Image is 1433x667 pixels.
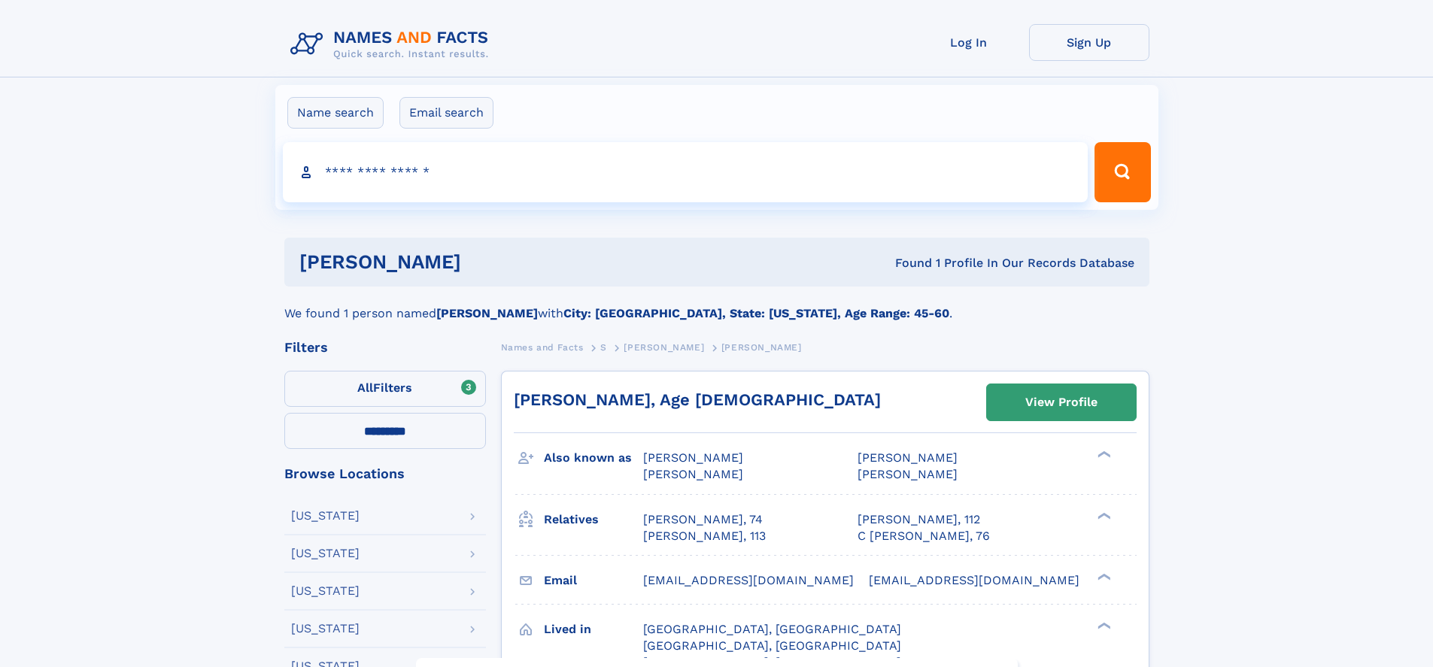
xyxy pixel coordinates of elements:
[501,338,584,356] a: Names and Facts
[643,450,743,465] span: [PERSON_NAME]
[858,511,980,528] a: [PERSON_NAME], 112
[544,568,643,593] h3: Email
[291,585,360,597] div: [US_STATE]
[643,638,901,653] span: [GEOGRAPHIC_DATA], [GEOGRAPHIC_DATA]
[357,380,373,395] span: All
[291,547,360,559] div: [US_STATE]
[1094,511,1112,520] div: ❯
[643,467,743,481] span: [PERSON_NAME]
[858,450,958,465] span: [PERSON_NAME]
[1094,571,1112,581] div: ❯
[987,384,1136,420] a: View Profile
[299,253,679,271] h1: [PERSON_NAME]
[678,255,1134,271] div: Found 1 Profile In Our Records Database
[600,342,607,353] span: S
[1029,24,1149,61] a: Sign Up
[1025,385,1098,420] div: View Profile
[721,342,802,353] span: [PERSON_NAME]
[624,338,704,356] a: [PERSON_NAME]
[284,24,501,65] img: Logo Names and Facts
[287,97,384,129] label: Name search
[544,617,643,642] h3: Lived in
[291,510,360,522] div: [US_STATE]
[283,142,1088,202] input: search input
[284,287,1149,323] div: We found 1 person named with .
[624,342,704,353] span: [PERSON_NAME]
[909,24,1029,61] a: Log In
[869,573,1079,587] span: [EMAIL_ADDRESS][DOMAIN_NAME]
[643,528,766,544] a: [PERSON_NAME], 113
[1094,620,1112,630] div: ❯
[643,622,901,636] span: [GEOGRAPHIC_DATA], [GEOGRAPHIC_DATA]
[1094,142,1150,202] button: Search Button
[858,528,990,544] a: C [PERSON_NAME], 76
[1094,450,1112,459] div: ❯
[643,573,854,587] span: [EMAIL_ADDRESS][DOMAIN_NAME]
[284,371,486,407] label: Filters
[600,338,607,356] a: S
[284,467,486,481] div: Browse Locations
[399,97,493,129] label: Email search
[291,623,360,635] div: [US_STATE]
[514,390,881,409] a: [PERSON_NAME], Age [DEMOGRAPHIC_DATA]
[858,467,958,481] span: [PERSON_NAME]
[643,511,763,528] a: [PERSON_NAME], 74
[436,306,538,320] b: [PERSON_NAME]
[284,341,486,354] div: Filters
[544,507,643,532] h3: Relatives
[544,445,643,471] h3: Also known as
[563,306,949,320] b: City: [GEOGRAPHIC_DATA], State: [US_STATE], Age Range: 45-60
